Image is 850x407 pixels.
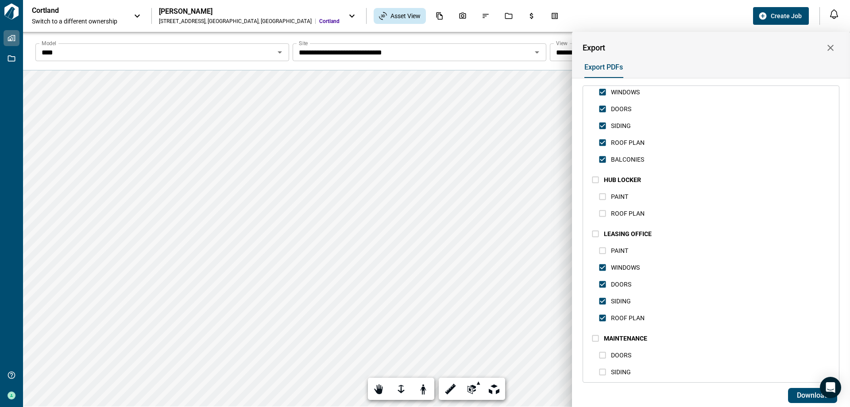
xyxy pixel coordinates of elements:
[611,368,631,376] span: SIDING
[611,247,628,254] span: PAINT
[611,156,644,163] span: BALCONIES
[611,122,631,129] span: SIDING
[788,388,837,403] button: Download
[611,105,631,112] span: DOORS
[576,57,839,78] div: base tabs
[604,335,647,342] span: MAINTENANCE
[604,230,652,237] span: LEASING OFFICE
[820,377,841,398] div: Open Intercom Messenger
[604,176,641,183] span: HUB LOCKER
[611,314,645,322] span: ROOF PLAN
[611,89,640,96] span: WINDOWS
[611,281,631,288] span: DOORS
[611,193,628,200] span: PAINT
[611,210,645,217] span: ROOF PLAN
[611,298,631,305] span: SIDING
[583,43,605,52] span: Export
[611,352,631,359] span: DOORS
[611,139,645,146] span: ROOF PLAN
[611,264,640,271] span: WINDOWS
[584,63,623,72] span: Export PDFs
[797,391,828,400] span: Download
